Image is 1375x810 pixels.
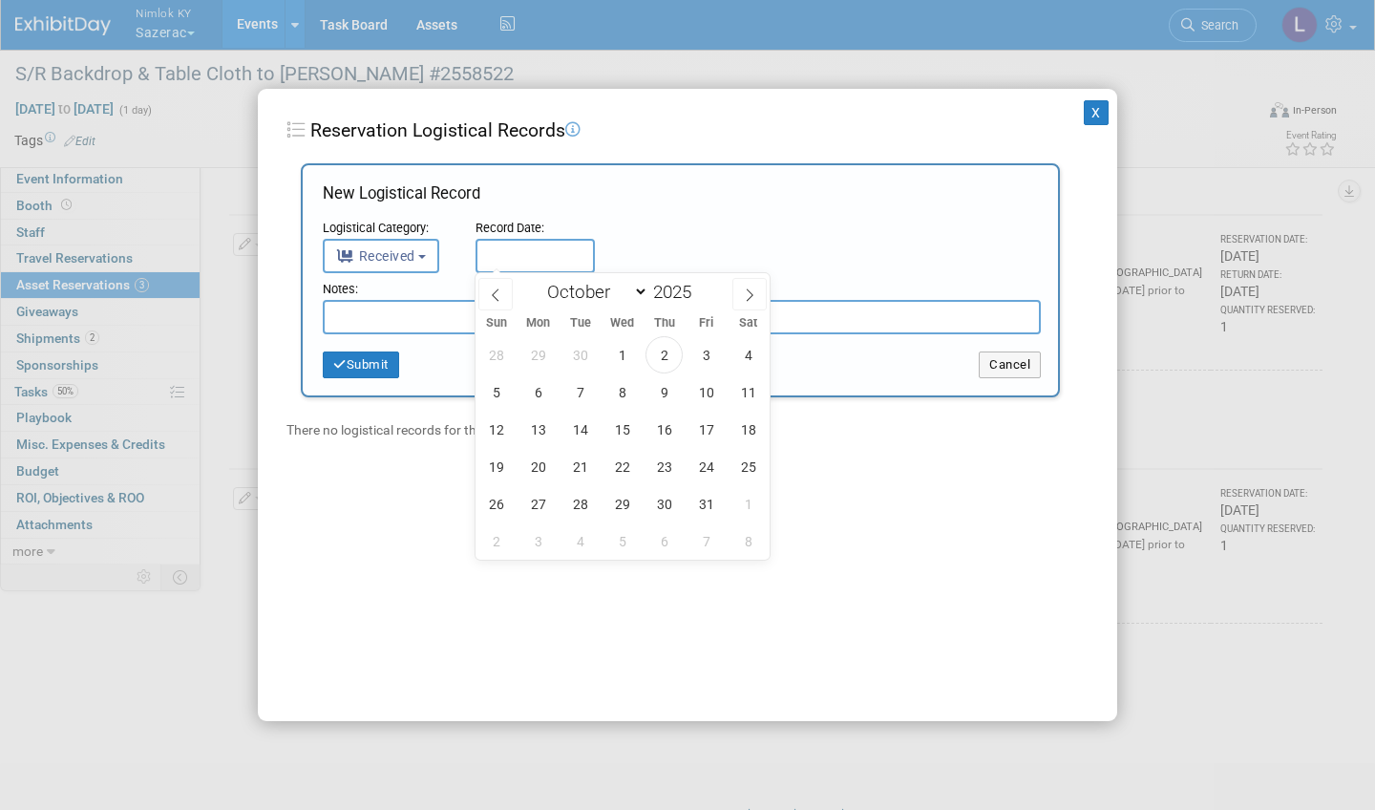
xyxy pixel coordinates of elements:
span: Wed [602,317,644,330]
span: October 2, 2025 [645,336,683,373]
span: October 1, 2025 [603,336,641,373]
select: Month [539,280,648,304]
span: October 25, 2025 [730,448,767,485]
span: Sat [728,317,770,330]
button: Cancel [979,352,1041,378]
span: October 16, 2025 [645,411,683,448]
span: October 22, 2025 [603,448,641,485]
span: Fri [686,317,728,330]
span: October 28, 2025 [561,485,599,522]
span: September 29, 2025 [519,336,557,373]
div: Record Date: [476,220,595,239]
span: October 6, 2025 [519,373,557,411]
span: October 20, 2025 [519,448,557,485]
span: October 27, 2025 [519,485,557,522]
div: Notes: [323,281,1041,300]
span: October 19, 2025 [477,448,515,485]
span: November 8, 2025 [730,522,767,560]
span: October 18, 2025 [730,411,767,448]
span: October 31, 2025 [687,485,725,522]
span: October 30, 2025 [645,485,683,522]
span: September 28, 2025 [477,336,515,373]
span: October 7, 2025 [561,373,599,411]
span: Mon [518,317,560,330]
span: October 21, 2025 [561,448,599,485]
button: Submit [323,352,399,378]
span: Received [336,248,415,264]
div: Reservation Logistical Records [286,117,1074,144]
span: September 30, 2025 [561,336,599,373]
span: Thu [644,317,686,330]
span: October 4, 2025 [730,336,767,373]
span: November 5, 2025 [603,522,641,560]
span: October 24, 2025 [687,448,725,485]
div: New Logistical Record [323,182,1041,220]
span: There no logistical records for this reservation. [286,422,560,437]
span: November 6, 2025 [645,522,683,560]
span: October 3, 2025 [687,336,725,373]
span: November 4, 2025 [561,522,599,560]
span: October 15, 2025 [603,411,641,448]
span: November 3, 2025 [519,522,557,560]
span: October 10, 2025 [687,373,725,411]
button: Received [323,239,439,273]
span: October 26, 2025 [477,485,515,522]
span: Sun [476,317,518,330]
span: October 14, 2025 [561,411,599,448]
div: Logistical Category: [323,220,461,239]
span: October 17, 2025 [687,411,725,448]
span: Tue [560,317,602,330]
input: Year [648,281,706,303]
span: October 8, 2025 [603,373,641,411]
span: October 12, 2025 [477,411,515,448]
span: October 23, 2025 [645,448,683,485]
span: October 5, 2025 [477,373,515,411]
button: X [1084,100,1109,125]
span: November 1, 2025 [730,485,767,522]
span: November 7, 2025 [687,522,725,560]
span: October 11, 2025 [730,373,767,411]
span: October 29, 2025 [603,485,641,522]
span: October 13, 2025 [519,411,557,448]
span: October 9, 2025 [645,373,683,411]
span: November 2, 2025 [477,522,515,560]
